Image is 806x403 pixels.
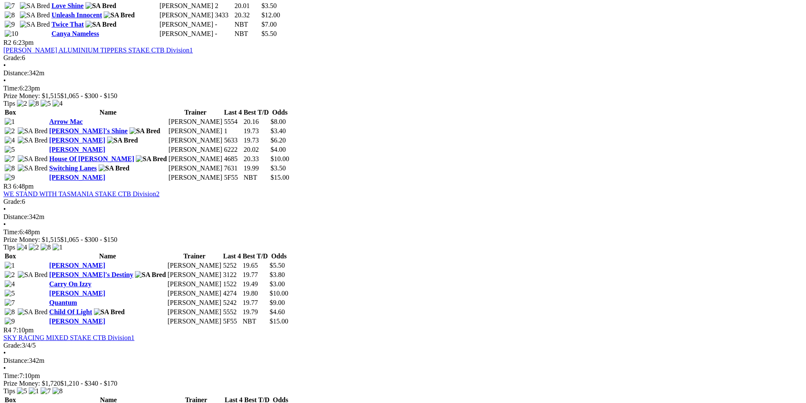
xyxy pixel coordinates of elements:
th: Odds [270,108,289,117]
img: SA Bred [20,11,50,19]
img: 2 [5,271,15,279]
td: [PERSON_NAME] [159,30,214,38]
span: $6.20 [270,137,286,144]
img: 1 [5,118,15,126]
span: Grade: [3,54,22,61]
td: 19.99 [243,164,270,173]
img: 8 [5,308,15,316]
img: SA Bred [85,2,116,10]
td: 19.49 [242,280,268,288]
img: 4 [17,244,27,251]
div: 342m [3,69,803,77]
span: • [3,349,6,356]
a: [PERSON_NAME] [49,174,105,181]
a: [PERSON_NAME] [49,137,105,144]
img: 8 [52,387,63,395]
td: [PERSON_NAME] [167,289,222,298]
img: 5 [41,100,51,107]
img: 9 [5,318,15,325]
a: Twice That [52,21,84,28]
span: $8.00 [270,118,286,125]
span: Tips [3,244,15,251]
td: 20.01 [234,2,260,10]
a: [PERSON_NAME] [49,146,105,153]
th: Trainer [167,252,222,260]
td: 5554 [223,118,242,126]
a: Unleash Innocent [52,11,102,19]
img: SA Bred [136,155,167,163]
td: [PERSON_NAME] [167,271,222,279]
span: 7:10pm [13,326,34,334]
a: [PERSON_NAME]'s Destiny [49,271,133,278]
img: 2 [5,127,15,135]
img: 2 [17,100,27,107]
a: [PERSON_NAME] [49,318,105,325]
td: 2 [215,2,233,10]
td: NBT [243,173,270,182]
span: $9.00 [270,299,285,306]
span: R2 [3,39,11,46]
div: Prize Money: $1,720 [3,380,803,387]
td: [PERSON_NAME] [168,173,223,182]
span: Distance: [3,357,29,364]
td: [PERSON_NAME] [159,20,214,29]
span: • [3,206,6,213]
div: 6:48pm [3,228,803,236]
td: [PERSON_NAME] [167,299,222,307]
img: 8 [5,164,15,172]
td: 19.73 [243,127,270,135]
img: SA Bred [104,11,135,19]
td: [PERSON_NAME] [159,11,214,19]
img: SA Bred [20,21,50,28]
th: Name [49,108,167,117]
a: WE STAND WITH TASMANIA STAKE CTB Division2 [3,190,160,197]
a: [PERSON_NAME] [49,290,105,297]
span: $1,065 - $300 - $150 [61,92,118,99]
td: [PERSON_NAME] [167,261,222,270]
span: R4 [3,326,11,334]
th: Odds [269,252,289,260]
img: 8 [5,11,15,19]
div: Prize Money: $1,515 [3,92,803,100]
img: SA Bred [18,137,48,144]
span: $5.50 [270,262,285,269]
td: 19.77 [242,271,268,279]
span: $15.00 [270,318,288,325]
img: SA Bred [18,164,48,172]
span: $5.50 [261,30,277,37]
a: [PERSON_NAME] ALUMINIUM TIPPERS STAKE CTB Division1 [3,47,193,54]
td: 20.33 [243,155,270,163]
div: Prize Money: $1,515 [3,236,803,244]
td: 1522 [223,280,241,288]
img: 10 [5,30,18,38]
td: [PERSON_NAME] [168,164,223,173]
img: 5 [5,146,15,154]
td: 19.80 [242,289,268,298]
td: NBT [234,30,260,38]
img: SA Bred [18,308,48,316]
span: • [3,365,6,372]
td: [PERSON_NAME] [159,2,214,10]
img: 2 [29,244,39,251]
span: Time: [3,228,19,236]
span: 6:23pm [13,39,34,46]
span: $3.00 [270,280,285,288]
a: Love Shine [52,2,84,9]
td: [PERSON_NAME] [168,136,223,145]
a: Arrow Mac [49,118,83,125]
span: $1,210 - $340 - $170 [61,380,118,387]
td: 20.16 [243,118,270,126]
td: 3122 [223,271,241,279]
td: [PERSON_NAME] [167,308,222,316]
img: 4 [52,100,63,107]
a: Carry On Izzy [49,280,91,288]
td: [PERSON_NAME] [168,127,223,135]
img: 8 [41,244,51,251]
img: 7 [5,155,15,163]
span: R3 [3,183,11,190]
span: 6:48pm [13,183,34,190]
img: 7 [5,299,15,307]
img: 4 [5,137,15,144]
span: $10.00 [270,290,288,297]
img: 5 [5,290,15,297]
